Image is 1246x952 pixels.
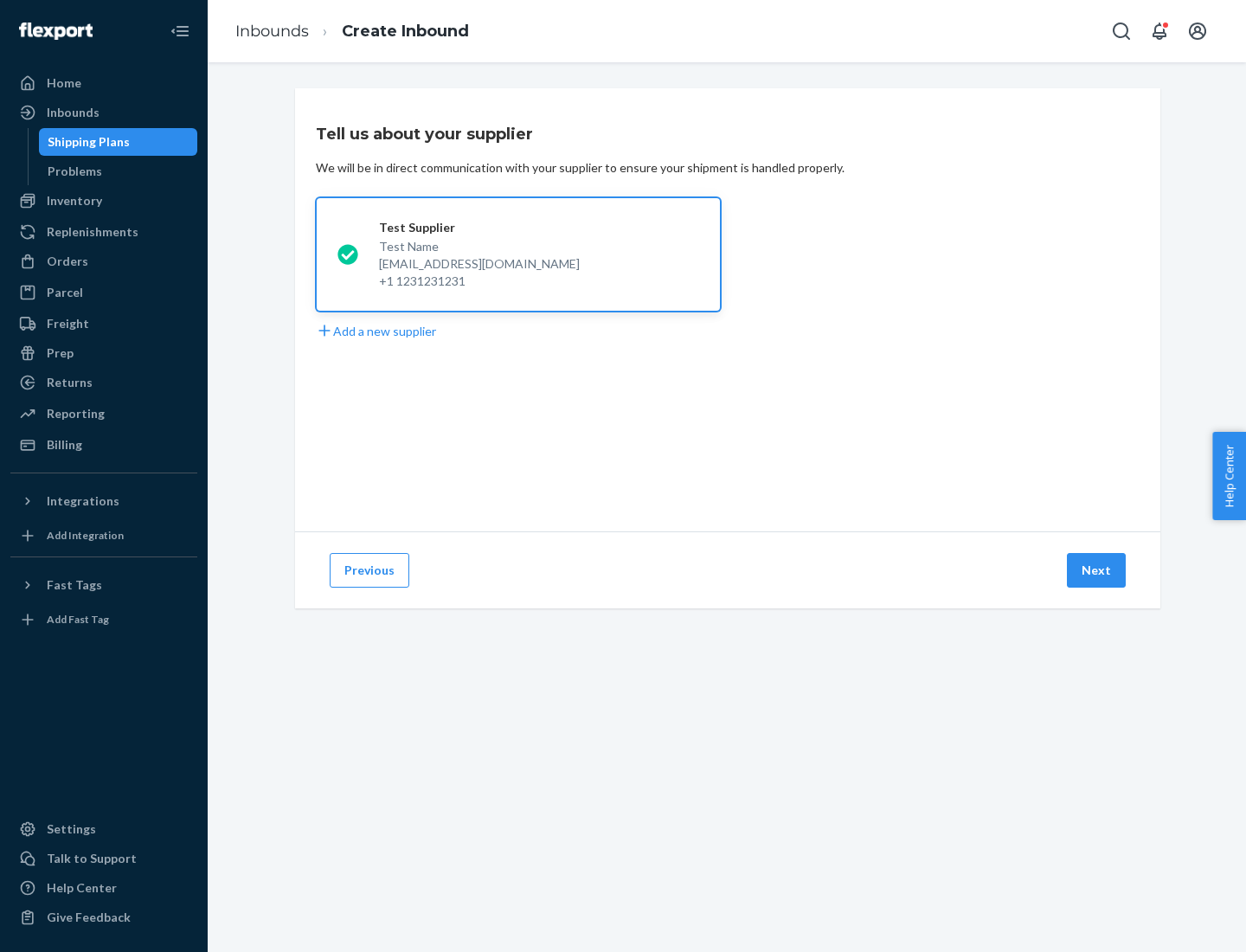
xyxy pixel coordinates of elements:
div: Orders [47,253,88,270]
button: Open notifications [1142,14,1177,48]
a: Add Fast Tag [10,606,197,634]
div: Returns [47,374,93,391]
a: Problems [39,158,198,185]
button: Close Navigation [163,14,197,48]
div: Reporting [47,405,105,422]
a: Inbounds [235,22,309,41]
div: Inventory [47,192,102,209]
a: Freight [10,310,197,338]
a: Create Inbound [342,22,469,41]
div: Integrations [47,492,119,510]
a: Returns [10,369,197,396]
a: Inventory [10,187,197,215]
button: Open account menu [1180,14,1215,48]
ol: breadcrumbs [222,6,483,57]
a: Help Center [10,874,197,902]
button: Next [1067,553,1126,588]
button: Fast Tags [10,571,197,599]
button: Open Search Box [1104,14,1139,48]
a: Replenishments [10,218,197,246]
div: Fast Tags [47,576,102,594]
button: Help Center [1212,432,1246,520]
div: We will be in direct communication with your supplier to ensure your shipment is handled properly. [316,159,845,177]
a: Shipping Plans [39,128,198,156]
a: Talk to Support [10,845,197,872]
div: Billing [47,436,82,453]
a: Billing [10,431,197,459]
div: Settings [47,820,96,838]
h3: Tell us about your supplier [316,123,533,145]
div: Parcel [47,284,83,301]
div: Talk to Support [47,850,137,867]
div: Shipping Plans [48,133,130,151]
button: Add a new supplier [316,322,436,340]
a: Inbounds [10,99,197,126]
div: Add Integration [47,528,124,543]
div: Problems [48,163,102,180]
div: Replenishments [47,223,138,241]
div: Prep [47,344,74,362]
a: Prep [10,339,197,367]
div: Add Fast Tag [47,612,109,627]
button: Previous [330,553,409,588]
div: Give Feedback [47,909,131,926]
a: Parcel [10,279,197,306]
a: Home [10,69,197,97]
div: Freight [47,315,89,332]
a: Reporting [10,400,197,428]
a: Settings [10,815,197,843]
img: Flexport logo [19,23,93,40]
div: Help Center [47,879,117,897]
div: Home [47,74,81,92]
button: Integrations [10,487,197,515]
a: Orders [10,248,197,275]
div: Inbounds [47,104,100,121]
a: Add Integration [10,522,197,550]
button: Give Feedback [10,904,197,931]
